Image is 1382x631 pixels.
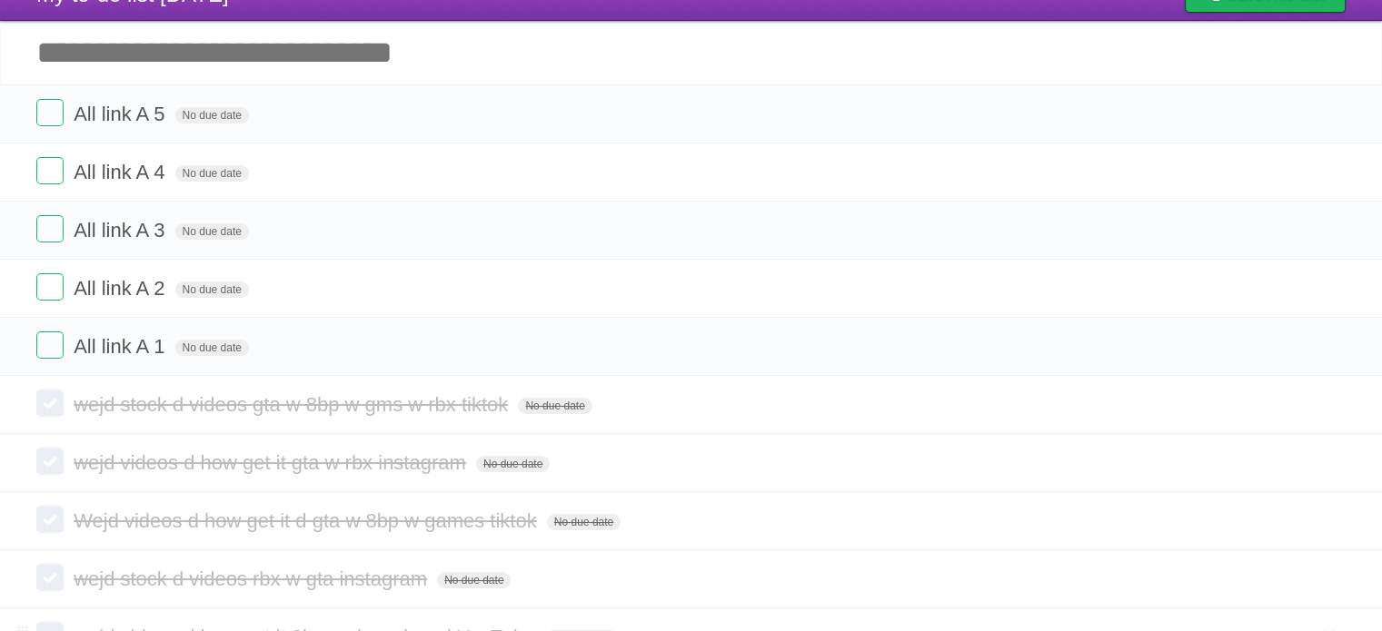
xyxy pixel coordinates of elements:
span: wejd stock d videos rbx w gta instagram [74,567,432,590]
span: All link A 4 [74,161,169,183]
span: No due date [437,572,511,588]
span: No due date [175,107,249,123]
label: Done [36,448,64,475]
span: No due date [175,340,249,356]
label: Done [36,389,64,417]
label: Done [36,273,64,301]
span: wejd videos d how get it gta w rbx instagram [74,451,471,474]
span: Wejd videos d how get it d gta w 8bp w games tiktok [74,509,542,532]
label: Done [36,99,64,126]
span: No due date [175,223,249,240]
span: All link A 5 [74,103,169,125]
span: wejd stock d videos gta w 8bp w gms w rbx tiktok [74,393,512,416]
span: No due date [175,281,249,298]
label: Done [36,506,64,533]
label: Done [36,215,64,242]
span: No due date [175,165,249,182]
label: Done [36,157,64,184]
span: No due date [518,398,592,414]
span: All link A 3 [74,219,169,242]
label: Done [36,564,64,591]
span: All link A 2 [74,277,169,300]
span: No due date [547,514,621,530]
span: All link A 1 [74,335,169,358]
span: No due date [476,456,550,472]
label: Done [36,331,64,359]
